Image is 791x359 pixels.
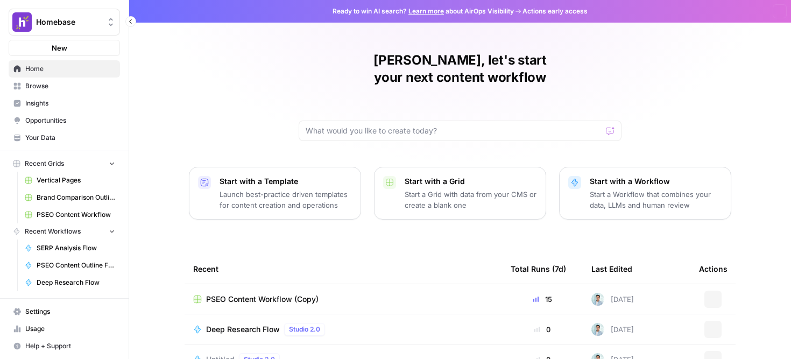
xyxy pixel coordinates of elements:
a: PSEO Content Outline Flow V2 [20,257,120,274]
a: Browse [9,78,120,95]
div: [DATE] [591,323,634,336]
span: PSEO Content Workflow [37,210,115,220]
span: Recent Grids [25,159,64,168]
span: Home [25,64,115,74]
p: Launch best-practice driven templates for content creation and operations [220,189,352,210]
span: SERP Analysis Flow [37,243,115,253]
p: Start with a Template [220,176,352,187]
span: Usage [25,324,115,334]
span: Studio 2.0 [289,325,320,334]
div: [DATE] [591,293,634,306]
a: PSEO Content Workflow [20,206,120,223]
a: Insights [9,95,120,112]
div: Actions [699,254,728,284]
a: Vertical Pages [20,172,120,189]
p: Start with a Grid [405,176,537,187]
button: Workspace: Homebase [9,9,120,36]
span: Deep Research Flow [37,278,115,287]
span: Homebase [36,17,101,27]
a: Deep Research Flow [20,274,120,291]
img: xjyi7gh9lz0icmjo8v3lxainuvr4 [591,293,604,306]
span: PSEO Content Workflow (Copy) [206,294,319,305]
img: Homebase Logo [12,12,32,32]
a: Brand Comparison Outline Generator [20,189,120,206]
button: Start with a WorkflowStart a Workflow that combines your data, LLMs and human review [559,167,731,220]
a: Learn more [408,7,444,15]
button: Help + Support [9,337,120,355]
button: New [9,40,120,56]
h1: [PERSON_NAME], let's start your next content workflow [299,52,621,86]
button: Start with a TemplateLaunch best-practice driven templates for content creation and operations [189,167,361,220]
p: Start with a Workflow [590,176,722,187]
span: PSEO Content Outline Flow V2 [37,261,115,270]
span: Ready to win AI search? about AirOps Visibility [333,6,514,16]
a: SERP Analysis Flow [20,240,120,257]
span: Brand Comparison Outline Generator [37,193,115,202]
span: New [52,43,67,53]
span: Actions early access [522,6,588,16]
img: xjyi7gh9lz0icmjo8v3lxainuvr4 [591,323,604,336]
span: Browse [25,81,115,91]
div: 15 [511,294,574,305]
span: Deep Research Flow [206,324,280,335]
p: Start a Workflow that combines your data, LLMs and human review [590,189,722,210]
a: Home [9,60,120,78]
span: Your Data [25,133,115,143]
span: Vertical Pages [37,175,115,185]
a: Your Data [9,129,120,146]
a: Usage [9,320,120,337]
span: Recent Workflows [25,227,81,236]
a: Opportunities [9,112,120,129]
div: Total Runs (7d) [511,254,566,284]
span: Insights [25,98,115,108]
span: Help + Support [25,341,115,351]
span: Settings [25,307,115,316]
div: Last Edited [591,254,632,284]
div: 0 [511,324,574,335]
a: Settings [9,303,120,320]
button: Recent Grids [9,156,120,172]
a: PSEO Content Workflow (Copy) [193,294,493,305]
button: Recent Workflows [9,223,120,240]
span: Opportunities [25,116,115,125]
p: Start a Grid with data from your CMS or create a blank one [405,189,537,210]
a: Deep Research FlowStudio 2.0 [193,323,493,336]
div: Recent [193,254,493,284]
input: What would you like to create today? [306,125,602,136]
button: Start with a GridStart a Grid with data from your CMS or create a blank one [374,167,546,220]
